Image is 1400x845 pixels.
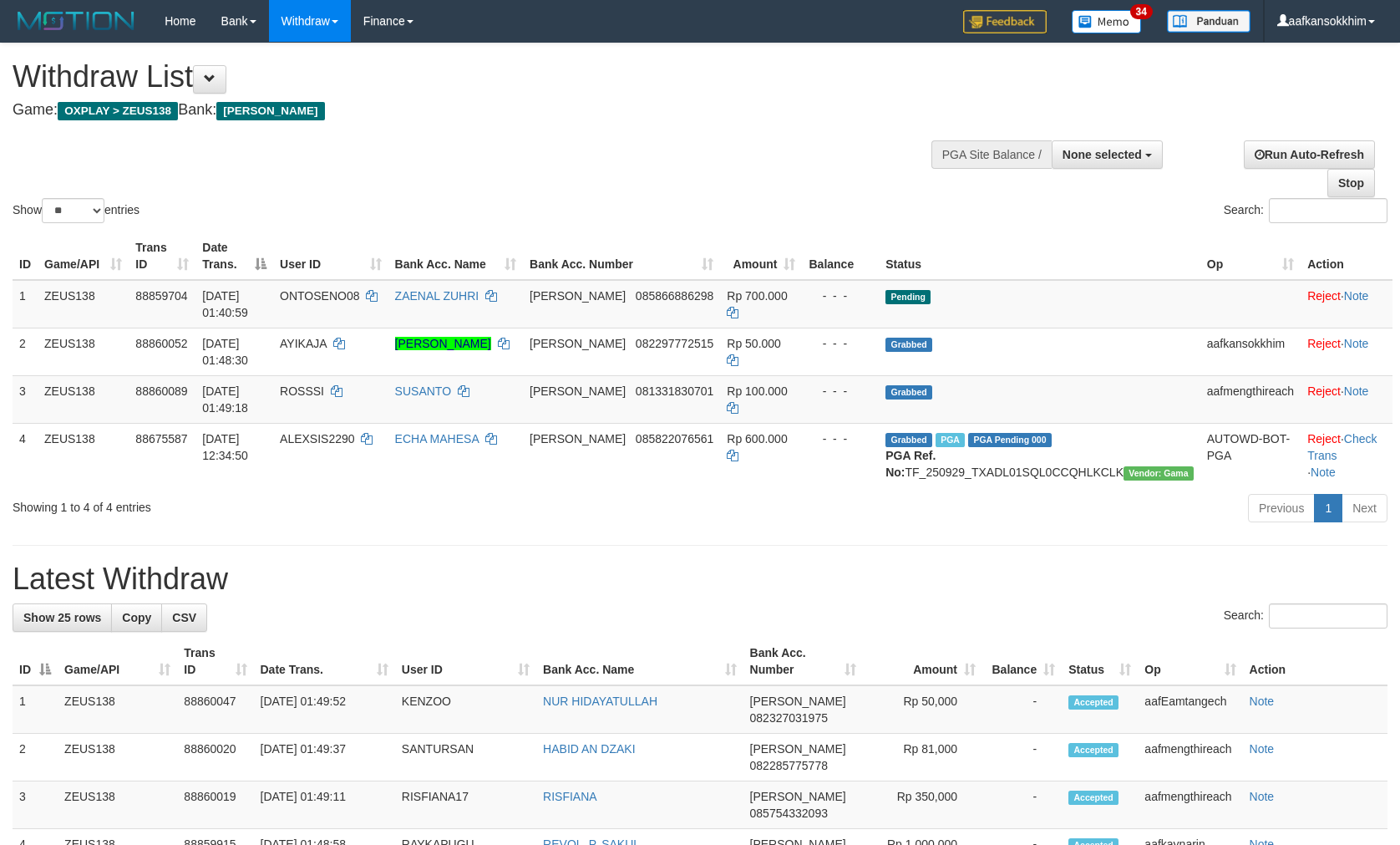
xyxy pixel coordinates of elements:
div: PGA Site Balance / [931,140,1052,169]
td: 3 [13,781,58,829]
b: PGA Ref. No: [885,449,936,479]
a: CSV [161,603,207,632]
a: SUSANTO [395,384,451,398]
h4: Game: Bank: [13,102,916,119]
th: Date Trans.: activate to sort column ascending [254,638,395,685]
span: 88675587 [135,432,187,445]
span: Pending [885,290,931,304]
span: None selected [1063,148,1142,161]
span: [DATE] 12:34:50 [202,432,248,462]
td: aafmengthireach [1138,734,1242,781]
span: ROSSSI [280,384,324,398]
a: HABID AN DZAKI [543,742,635,756]
td: Rp 81,000 [863,734,982,781]
span: Accepted [1068,743,1118,757]
div: Showing 1 to 4 of 4 entries [13,492,571,516]
a: RISFIANA [543,790,597,803]
td: ZEUS138 [58,734,177,781]
th: Balance [802,232,879,280]
select: Showentries [42,198,104,223]
a: Note [1344,384,1369,398]
a: Note [1250,790,1275,803]
span: 34 [1130,4,1153,19]
button: None selected [1052,140,1163,169]
input: Search: [1269,603,1387,629]
td: · · [1301,423,1392,487]
span: [PERSON_NAME] [530,337,626,350]
span: PGA Pending [968,433,1052,447]
th: Bank Acc. Name: activate to sort column ascending [388,232,523,280]
label: Show entries [13,198,139,223]
span: [DATE] 01:49:18 [202,384,248,415]
th: ID: activate to sort column descending [13,638,58,685]
span: Copy 082285775778 to clipboard [750,759,828,772]
td: 4 [13,423,38,487]
th: Bank Acc. Name: activate to sort column ascending [536,638,743,685]
td: aafkansokkhim [1200,328,1301,375]
span: [DATE] 01:48:30 [202,337,248,367]
th: Game/API: activate to sort column ascending [58,638,177,685]
td: 1 [13,280,38,328]
td: 88860047 [177,685,253,734]
span: Copy [122,611,151,624]
span: [PERSON_NAME] [750,742,846,756]
label: Search: [1224,198,1387,223]
span: Rp 100.000 [727,384,787,398]
span: Vendor URL: https://trx31.1velocity.biz [1124,466,1194,481]
th: Op: activate to sort column ascending [1138,638,1242,685]
img: panduan.png [1167,10,1250,33]
th: Status: activate to sort column ascending [1062,638,1138,685]
span: 88859704 [135,289,187,303]
span: Show 25 rows [23,611,101,624]
a: NUR HIDAYATULLAH [543,695,657,708]
span: Copy 081331830701 to clipboard [636,384,713,398]
span: Grabbed [885,338,932,352]
td: 88860019 [177,781,253,829]
span: [PERSON_NAME] [530,289,626,303]
a: Next [1342,494,1387,522]
th: Action [1301,232,1392,280]
th: Status [879,232,1200,280]
span: [PERSON_NAME] [530,432,626,445]
span: Copy 085866886298 to clipboard [636,289,713,303]
span: Copy 085754332093 to clipboard [750,807,828,820]
span: 88860089 [135,384,187,398]
div: - - - [809,288,872,304]
span: [PERSON_NAME] [750,790,846,803]
a: Note [1250,742,1275,756]
a: Reject [1307,289,1341,303]
th: Balance: activate to sort column ascending [982,638,1062,685]
img: Feedback.jpg [963,10,1047,33]
th: Action [1243,638,1387,685]
td: 88860020 [177,734,253,781]
span: AYIKAJA [280,337,327,350]
th: ID [13,232,38,280]
span: [PERSON_NAME] [750,695,846,708]
td: ZEUS138 [38,375,129,423]
a: Note [1344,289,1369,303]
span: Rp 600.000 [727,432,787,445]
td: ZEUS138 [38,280,129,328]
th: Game/API: activate to sort column ascending [38,232,129,280]
td: SANTURSAN [395,734,536,781]
h1: Withdraw List [13,60,916,94]
span: Rp 700.000 [727,289,787,303]
td: [DATE] 01:49:11 [254,781,395,829]
img: Button%20Memo.svg [1072,10,1142,33]
span: 88860052 [135,337,187,350]
span: CSV [172,611,196,624]
td: AUTOWD-BOT-PGA [1200,423,1301,487]
th: Amount: activate to sort column ascending [720,232,802,280]
a: Note [1250,695,1275,708]
th: Amount: activate to sort column ascending [863,638,982,685]
td: - [982,685,1062,734]
span: Accepted [1068,695,1118,710]
span: [PERSON_NAME] [530,384,626,398]
td: · [1301,280,1392,328]
a: Check Trans [1307,432,1377,462]
td: aafEamtangech [1138,685,1242,734]
span: Grabbed [885,385,932,400]
a: Run Auto-Refresh [1244,140,1375,169]
a: [PERSON_NAME] [395,337,491,350]
th: Bank Acc. Number: activate to sort column ascending [743,638,863,685]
